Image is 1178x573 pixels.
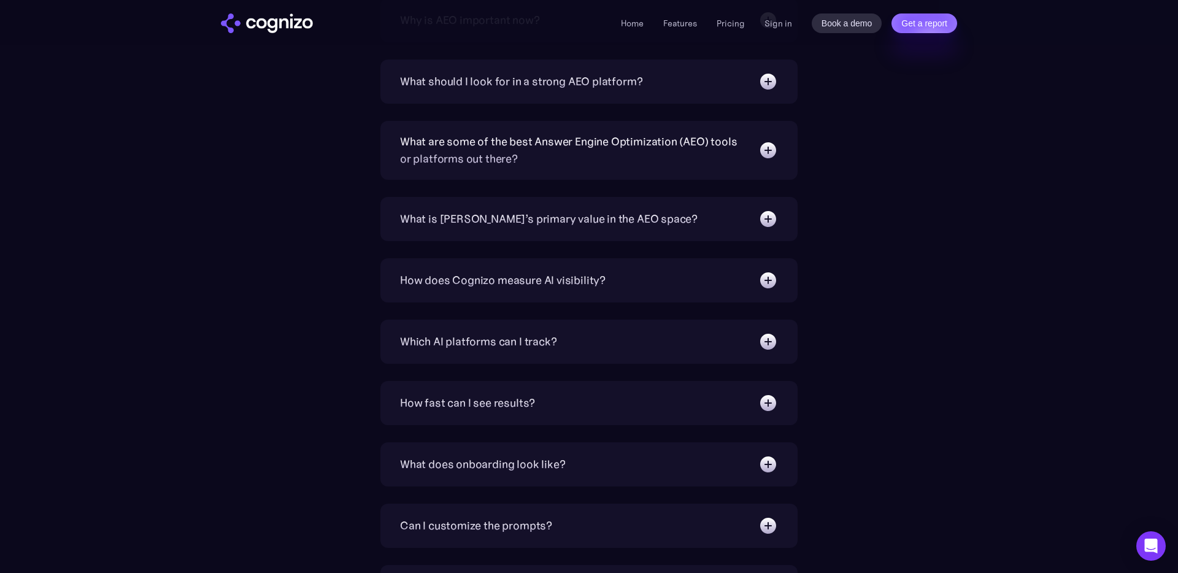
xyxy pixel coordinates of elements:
div: What should I look for in a strong AEO platform? [400,73,642,90]
a: Get a report [891,13,957,33]
div: Can I customize the prompts? [400,517,552,534]
a: Features [663,18,697,29]
a: home [221,13,313,33]
div: What is [PERSON_NAME]’s primary value in the AEO space? [400,210,698,228]
a: Home [621,18,644,29]
div: Open Intercom Messenger [1136,531,1166,561]
img: cognizo logo [221,13,313,33]
a: Pricing [717,18,745,29]
div: How fast can I see results? [400,394,535,412]
div: What does onboarding look like? [400,456,565,473]
div: Which AI platforms can I track? [400,333,556,350]
div: How does Cognizo measure AI visibility? [400,272,606,289]
div: What are some of the best Answer Engine Optimization (AEO) tools or platforms out there? [400,133,746,167]
a: Book a demo [812,13,882,33]
a: Sign in [764,16,792,31]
